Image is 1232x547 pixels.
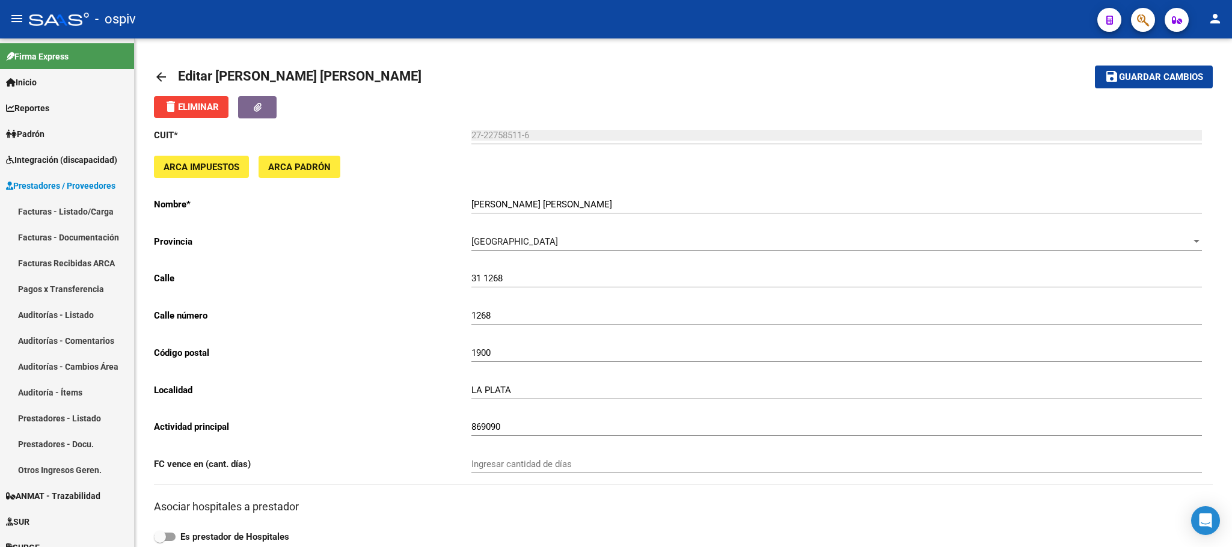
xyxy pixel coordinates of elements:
span: Inicio [6,76,37,89]
span: [GEOGRAPHIC_DATA] [471,236,558,247]
button: Eliminar [154,96,228,118]
p: Actividad principal [154,420,471,433]
span: Padrón [6,127,44,141]
p: CUIT [154,129,471,142]
p: Nombre [154,198,471,211]
span: Editar [PERSON_NAME] [PERSON_NAME] [178,69,421,84]
p: Código postal [154,346,471,359]
strong: Es prestador de Hospitales [180,531,289,542]
p: Provincia [154,235,471,248]
span: Prestadores / Proveedores [6,179,115,192]
h3: Asociar hospitales a prestador [154,498,1213,515]
mat-icon: save [1105,69,1119,84]
span: Guardar cambios [1119,72,1203,83]
button: Guardar cambios [1095,66,1213,88]
p: Calle [154,272,471,285]
mat-icon: menu [10,11,24,26]
mat-icon: person [1208,11,1222,26]
span: Integración (discapacidad) [6,153,117,167]
span: ANMAT - Trazabilidad [6,489,100,503]
p: Calle número [154,309,471,322]
p: Localidad [154,384,471,397]
button: ARCA Impuestos [154,156,249,178]
span: ARCA Impuestos [164,162,239,173]
div: Open Intercom Messenger [1191,506,1220,535]
span: Firma Express [6,50,69,63]
mat-icon: delete [164,99,178,114]
span: - ospiv [95,6,136,32]
button: ARCA Padrón [259,156,340,178]
span: ARCA Padrón [268,162,331,173]
span: SUR [6,515,29,528]
span: Reportes [6,102,49,115]
span: Eliminar [164,102,219,112]
p: FC vence en (cant. días) [154,457,471,471]
mat-icon: arrow_back [154,70,168,84]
